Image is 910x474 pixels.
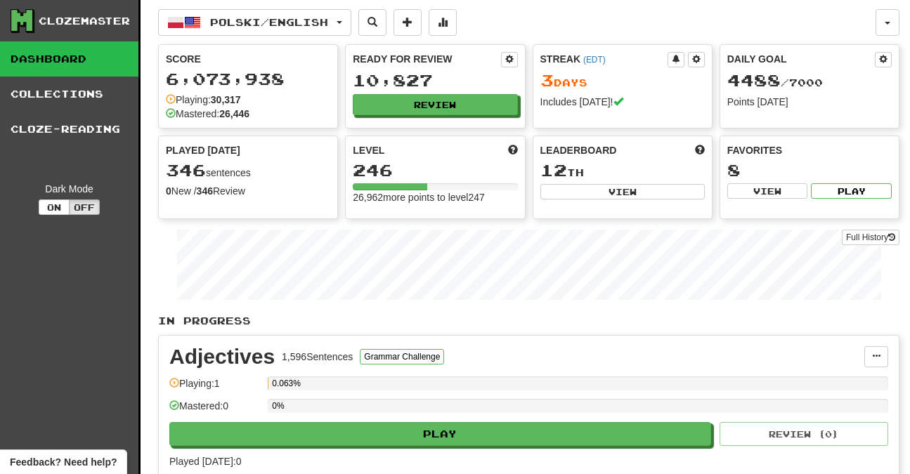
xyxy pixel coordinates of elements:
[166,52,330,66] div: Score
[540,52,668,66] div: Streak
[727,183,808,199] button: View
[811,183,892,199] button: Play
[10,455,117,469] span: Open feedback widget
[727,143,892,157] div: Favorites
[219,108,249,119] strong: 26,446
[540,184,705,199] button: View
[166,70,330,88] div: 6,073,938
[11,182,128,196] div: Dark Mode
[353,72,517,89] div: 10,827
[583,55,606,65] a: (EDT)
[169,399,261,422] div: Mastered: 0
[540,143,617,157] span: Leaderboard
[166,185,171,197] strong: 0
[353,94,517,115] button: Review
[353,190,517,204] div: 26,962 more points to level 247
[39,14,130,28] div: Clozemaster
[166,184,330,198] div: New / Review
[695,143,705,157] span: This week in points, UTC
[169,456,241,467] span: Played [DATE]: 0
[540,162,705,180] div: th
[158,9,351,36] button: Polski/English
[69,199,100,215] button: Off
[394,9,422,36] button: Add sentence to collection
[169,346,275,367] div: Adjectives
[727,70,781,90] span: 4488
[540,72,705,90] div: Day s
[727,95,892,109] div: Points [DATE]
[197,185,213,197] strong: 346
[166,93,241,107] div: Playing:
[166,107,249,121] div: Mastered:
[540,70,554,90] span: 3
[353,143,384,157] span: Level
[169,422,711,446] button: Play
[727,77,823,88] span: / 7000
[158,314,899,328] p: In Progress
[358,9,386,36] button: Search sentences
[727,52,875,67] div: Daily Goal
[211,94,241,105] strong: 30,317
[210,16,328,28] span: Polski / English
[540,160,567,180] span: 12
[166,160,206,180] span: 346
[429,9,457,36] button: More stats
[727,162,892,179] div: 8
[282,350,353,364] div: 1,596 Sentences
[360,349,444,364] button: Grammar Challenge
[540,95,705,109] div: Includes [DATE]!
[166,162,330,180] div: sentences
[166,143,240,157] span: Played [DATE]
[353,52,500,66] div: Ready for Review
[842,230,899,245] a: Full History
[720,422,888,446] button: Review (0)
[169,376,261,400] div: Playing: 1
[39,199,70,215] button: On
[353,162,517,179] div: 246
